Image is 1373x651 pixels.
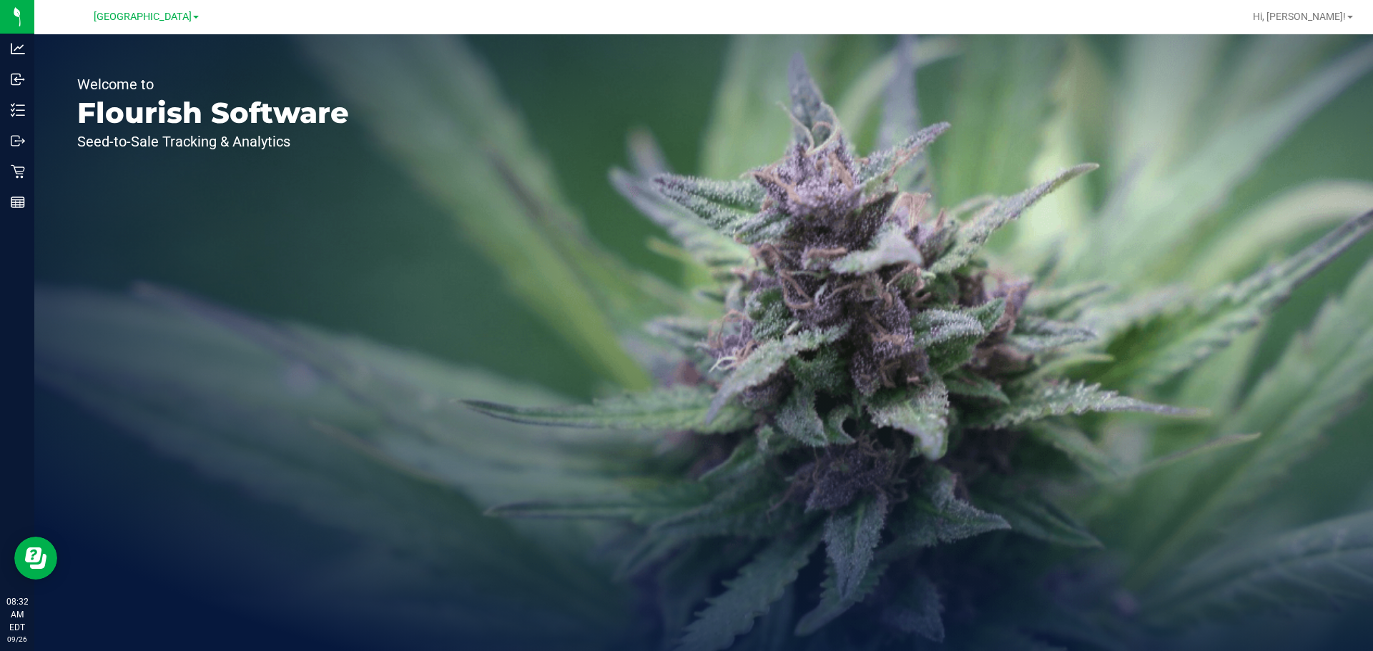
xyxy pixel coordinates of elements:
p: 08:32 AM EDT [6,595,28,634]
inline-svg: Reports [11,195,25,209]
p: Welcome to [77,77,349,91]
span: [GEOGRAPHIC_DATA] [94,11,192,23]
inline-svg: Analytics [11,41,25,56]
iframe: Resource center [14,537,57,580]
inline-svg: Outbound [11,134,25,148]
p: 09/26 [6,634,28,645]
span: Hi, [PERSON_NAME]! [1253,11,1346,22]
inline-svg: Retail [11,164,25,179]
inline-svg: Inbound [11,72,25,86]
p: Flourish Software [77,99,349,127]
p: Seed-to-Sale Tracking & Analytics [77,134,349,149]
inline-svg: Inventory [11,103,25,117]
